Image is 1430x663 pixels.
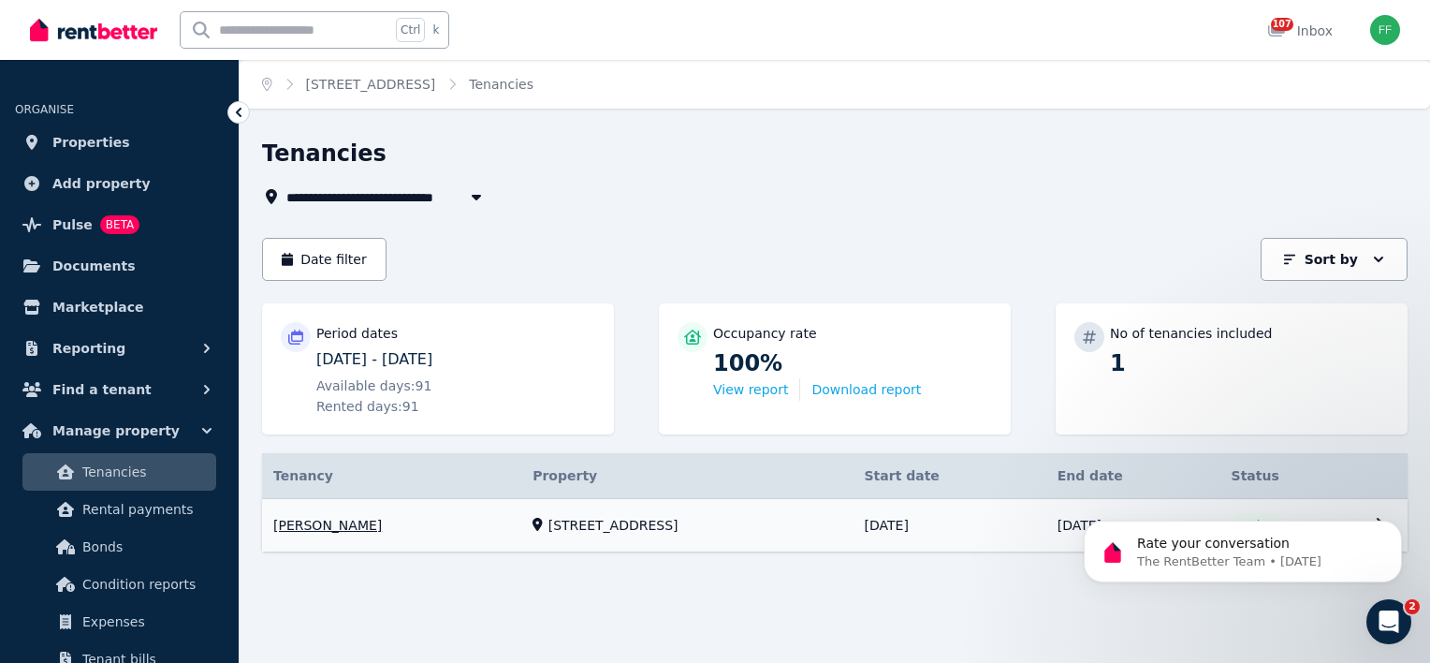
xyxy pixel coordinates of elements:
img: Frank frank@northwardrentals.com.au [1370,15,1400,45]
span: Bonds [82,536,209,558]
span: Rental payments [82,498,209,521]
span: Find a tenant [52,378,152,401]
span: 107 [1271,18,1293,31]
button: Sort by [1261,238,1408,281]
span: Documents [52,255,136,277]
span: Properties [52,131,130,154]
span: Tenancies [82,461,209,483]
a: Properties [15,124,224,161]
a: Tenancies [22,453,216,491]
p: Period dates [316,324,398,343]
span: 2 [1405,599,1420,614]
th: Status [1220,453,1363,499]
span: ORGANISE [15,103,74,116]
span: Rented days: 91 [316,397,419,416]
iframe: Intercom live chat [1366,599,1411,644]
button: Reporting [15,330,224,367]
img: RentBetter [30,16,157,44]
a: View details for Daniel Dunne [262,499,1408,552]
p: 100% [713,348,992,378]
span: Add property [52,172,151,195]
a: Condition reports [22,566,216,603]
th: Property [521,453,853,499]
th: End date [1046,453,1220,499]
span: Tenancies [469,75,533,94]
div: Inbox [1267,22,1333,40]
span: Marketplace [52,296,143,318]
p: 1 [1110,348,1389,378]
span: Manage property [52,420,180,442]
iframe: Intercom notifications message [1056,481,1430,612]
span: Reporting [52,337,125,360]
p: [DATE] - [DATE] [316,348,595,371]
button: Manage property [15,412,224,449]
h1: Tenancies [262,139,387,169]
button: Find a tenant [15,371,224,408]
p: Occupancy rate [713,324,817,343]
span: Tenancy [273,466,333,485]
span: Pulse [52,214,93,236]
button: Date filter [262,238,387,281]
span: Expenses [82,611,209,633]
a: Expenses [22,603,216,641]
a: Documents [15,247,224,285]
nav: Breadcrumb [240,60,556,109]
button: View report [713,380,788,399]
a: Rental payments [22,491,216,528]
span: Ctrl [396,18,425,42]
a: Bonds [22,528,216,566]
span: Condition reports [82,573,209,596]
span: Available days: 91 [316,376,431,395]
a: Add property [15,165,224,202]
th: Start date [854,453,1046,499]
a: [STREET_ADDRESS] [306,77,436,92]
button: Download report [811,380,921,399]
span: BETA [100,215,139,234]
p: No of tenancies included [1110,324,1272,343]
a: Marketplace [15,288,224,326]
span: k [432,22,439,37]
a: PulseBETA [15,206,224,243]
p: Sort by [1305,250,1358,269]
